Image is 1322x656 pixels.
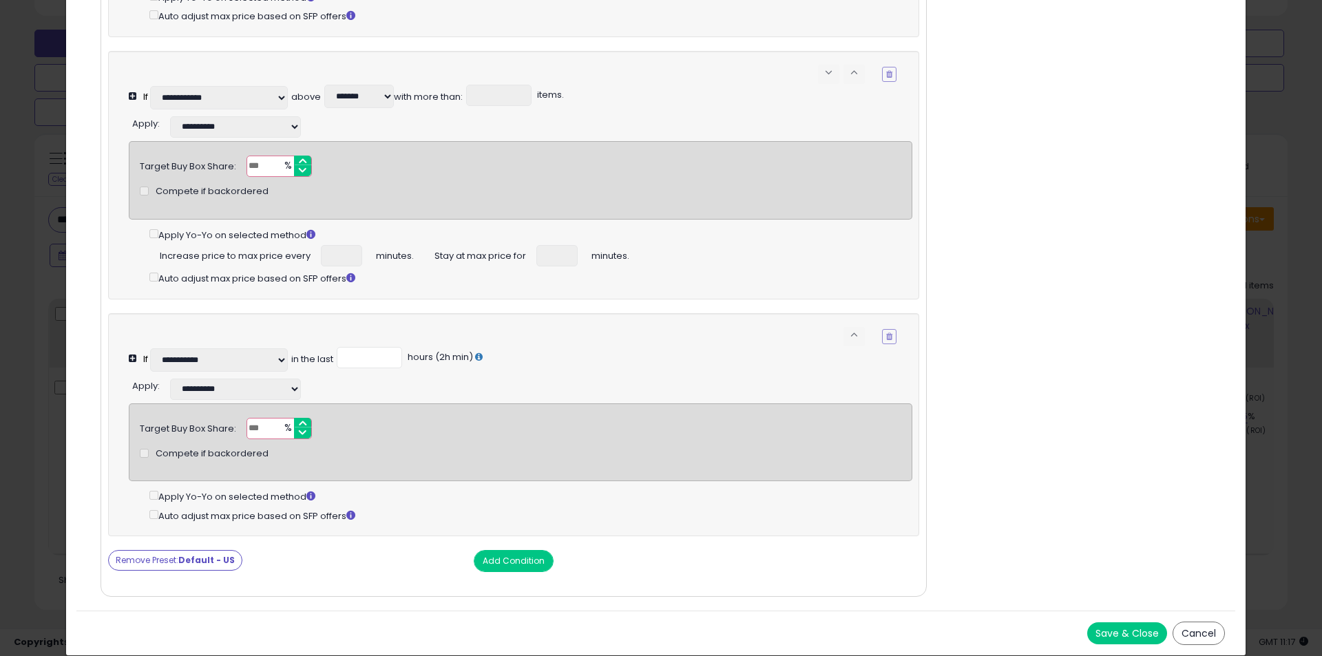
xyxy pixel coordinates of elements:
[406,350,473,363] span: hours (2h min)
[886,332,892,341] i: Remove Condition
[149,226,912,242] div: Apply Yo-Yo on selected method
[149,8,912,23] div: Auto adjust max price based on SFP offers
[149,488,912,504] div: Apply Yo-Yo on selected method
[132,375,160,393] div: :
[394,91,463,104] div: with more than:
[291,353,333,366] div: in the last
[149,507,912,523] div: Auto adjust max price based on SFP offers
[376,245,414,263] span: minutes.
[1087,622,1167,644] button: Save & Close
[848,328,861,341] span: keyboard_arrow_up
[178,554,235,566] strong: Default - US
[132,117,158,130] span: Apply
[434,245,526,263] span: Stay at max price for
[822,66,835,79] span: keyboard_arrow_down
[132,379,158,392] span: Apply
[156,185,269,198] span: Compete if backordered
[848,66,861,79] span: keyboard_arrow_up
[591,245,629,263] span: minutes.
[474,550,554,572] button: Add Condition
[276,419,298,439] span: %
[291,91,321,104] div: above
[276,156,298,177] span: %
[108,550,242,571] button: Remove Preset:
[156,447,269,461] span: Compete if backordered
[140,156,236,173] div: Target Buy Box Share:
[535,88,564,101] span: items.
[140,418,236,436] div: Target Buy Box Share:
[886,70,892,78] i: Remove Condition
[149,270,912,286] div: Auto adjust max price based on SFP offers
[132,113,160,131] div: :
[1173,622,1225,645] button: Cancel
[160,245,311,263] span: Increase price to max price every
